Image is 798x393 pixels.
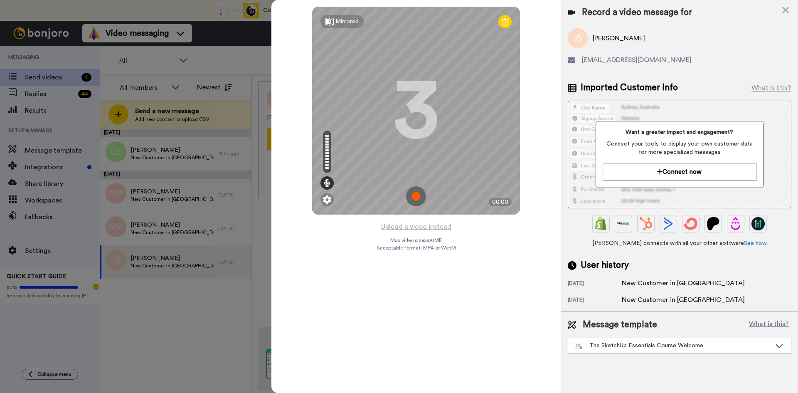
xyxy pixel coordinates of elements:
span: Imported Customer Info [581,82,678,94]
a: See how [744,240,767,246]
img: ic_gear.svg [323,195,331,204]
div: What is this? [751,83,791,93]
img: Patreon [707,217,720,230]
div: New Customer in [GEOGRAPHIC_DATA] [622,295,745,305]
span: Want a greater impact and engagement? [603,128,756,136]
div: New Customer in [GEOGRAPHIC_DATA] [622,278,745,288]
button: Upload a video instead [379,221,454,232]
div: [DATE] [568,280,622,288]
img: Hubspot [639,217,653,230]
img: nextgen-template.svg [575,343,583,349]
div: The SketchUp Essentials Course Welcome [575,341,771,350]
div: 00:00 [489,198,512,206]
span: [PERSON_NAME] connects with all your other software [568,239,791,247]
img: Drip [729,217,742,230]
img: Shopify [594,217,608,230]
div: [DATE] [568,297,622,305]
span: User history [581,259,629,272]
img: GoHighLevel [751,217,765,230]
img: ConvertKit [684,217,697,230]
span: Connect your tools to display your own customer data for more specialized messages [603,140,756,156]
img: ic_record_start.svg [406,186,426,206]
span: Acceptable format: MP4 or WebM [377,245,456,251]
img: Ontraport [617,217,630,230]
span: Message template [583,319,657,331]
span: Max video size: 500 MB [390,237,442,244]
img: ActiveCampaign [662,217,675,230]
button: Connect now [603,163,756,181]
div: 3 [393,79,439,142]
button: What is this? [746,319,791,331]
